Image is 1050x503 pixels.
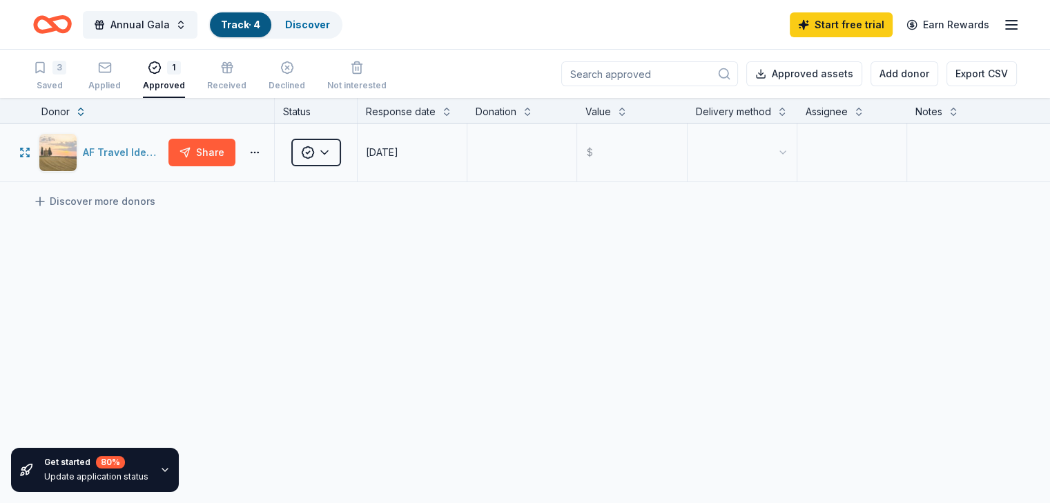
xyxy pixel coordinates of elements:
div: Not interested [327,80,387,91]
button: 1Approved [143,55,185,98]
a: Start free trial [790,12,893,37]
div: Approved [143,80,185,91]
div: 3 [52,61,66,75]
button: Approved assets [746,61,862,86]
img: Image for AF Travel Ideas [39,134,77,171]
div: Donor [41,103,70,120]
button: Export CSV [946,61,1017,86]
button: Applied [88,55,121,98]
button: 3Saved [33,55,66,98]
button: Image for AF Travel IdeasAF Travel Ideas [39,133,163,172]
div: Response date [366,103,436,120]
button: Not interested [327,55,387,98]
a: Discover [285,19,330,30]
div: Saved [33,80,66,91]
button: Share [168,139,235,166]
div: Update application status [44,471,148,482]
a: Track· 4 [221,19,260,30]
span: Annual Gala [110,17,170,33]
div: Donation [476,103,516,120]
div: 1 [167,61,181,75]
a: Discover more donors [33,193,155,210]
div: Value [585,103,611,120]
div: Get started [44,456,148,469]
button: [DATE] [358,124,467,181]
div: Received [207,80,246,91]
div: Delivery method [696,103,771,120]
button: Declined [269,55,305,98]
button: Annual Gala [83,11,197,39]
div: [DATE] [366,144,398,161]
div: Notes [915,103,942,120]
div: AF Travel Ideas [83,144,163,161]
div: Declined [269,80,305,91]
button: Track· 4Discover [208,11,342,39]
div: Status [275,98,358,123]
a: Earn Rewards [898,12,998,37]
div: 80 % [96,456,125,469]
a: Home [33,8,72,41]
div: Assignee [806,103,848,120]
div: Applied [88,80,121,91]
button: Add donor [871,61,938,86]
button: Received [207,55,246,98]
input: Search approved [561,61,738,86]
